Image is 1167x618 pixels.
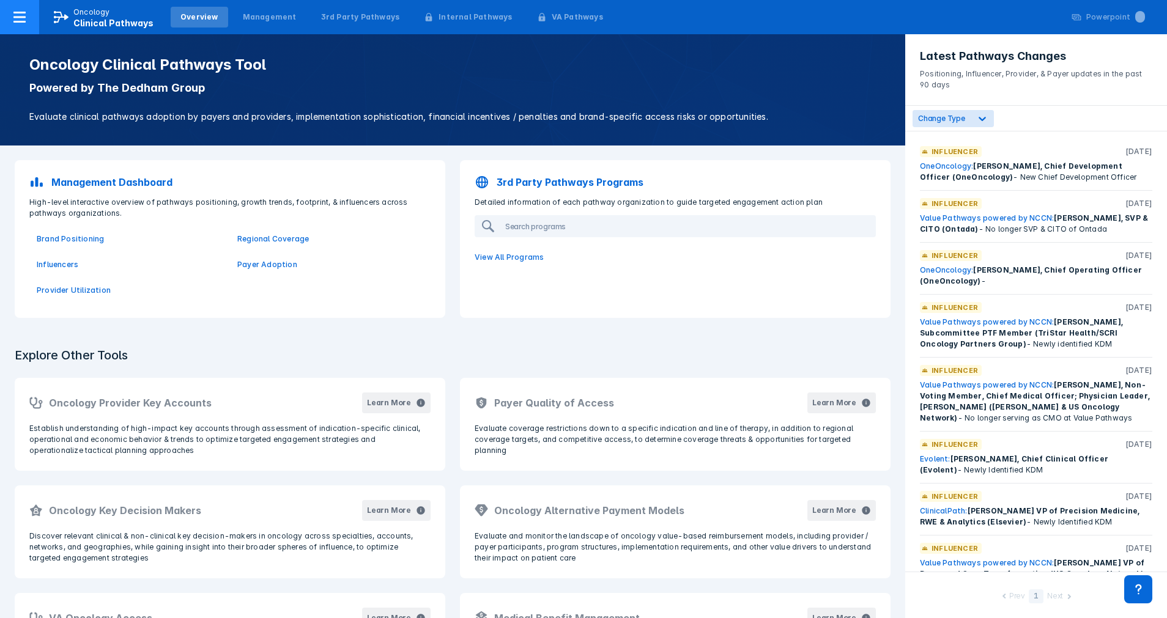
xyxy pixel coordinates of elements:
[362,500,431,521] button: Learn More
[467,167,883,197] a: 3rd Party Pathways Programs
[920,64,1152,90] p: Positioning, Influencer, Provider, & Payer updates in the past 90 days
[22,197,438,219] p: High-level interactive overview of pathways positioning, growth trends, footprint, & influencers ...
[467,245,883,270] a: View All Programs
[932,146,978,157] p: Influencer
[920,213,1152,235] div: - No longer SVP & CITO of Ontada
[321,12,400,23] div: 3rd Party Pathways
[233,7,306,28] a: Management
[362,392,431,413] button: Learn More
[920,558,1054,567] a: Value Pathways powered by NCCN:
[920,506,1139,526] span: [PERSON_NAME] VP of Precision Medicine, RWE & Analytics (Elsevier)
[920,161,973,171] a: OneOncology:
[920,265,1142,285] span: [PERSON_NAME], Chief Operating Officer (OneOncology)
[237,259,423,270] a: Payer Adoption
[1125,491,1152,502] p: [DATE]
[920,213,1054,223] a: Value Pathways powered by NCCN:
[920,265,973,274] a: OneOncology:
[932,543,978,554] p: Influencer
[37,234,223,245] a: Brand Positioning
[1124,575,1152,603] div: Contact Support
[918,114,965,123] span: Change Type
[920,454,1108,474] span: [PERSON_NAME], Chief Clinical Officer (Evolent)
[37,285,223,296] a: Provider Utilization
[1125,250,1152,261] p: [DATE]
[1125,302,1152,313] p: [DATE]
[475,531,876,564] p: Evaluate and monitor the landscape of oncology value-based reimbursement models, including provid...
[73,7,110,18] p: Oncology
[1086,12,1145,23] div: Powerpoint
[932,491,978,502] p: Influencer
[22,167,438,197] a: Management Dashboard
[1125,198,1152,209] p: [DATE]
[51,175,172,189] p: Management Dashboard
[812,397,856,408] div: Learn More
[920,454,1152,476] div: - Newly Identified KDM
[475,423,876,456] p: Evaluate coverage restrictions down to a specific indication and line of therapy, in addition to ...
[812,505,856,516] div: Learn More
[807,392,876,413] button: Learn More
[29,423,431,456] p: Establish understanding of high-impact key accounts through assessment of indication-specific cli...
[920,454,950,463] a: Evolent:
[494,395,614,410] h2: Payer Quality of Access
[171,7,228,28] a: Overview
[920,380,1152,424] div: - No longer serving as CMO at Value Pathways
[920,265,1152,287] div: -
[497,175,643,189] p: 3rd Party Pathways Programs
[29,110,876,123] p: Evaluate clinical pathways adoption by payers and providers, implementation sophistication, finan...
[500,216,867,236] input: Search programs
[1125,439,1152,450] p: [DATE]
[29,531,431,564] p: Discover relevant clinical & non-clinical key decision-makers in oncology across specialties, acc...
[552,12,603,23] div: VA Pathways
[932,365,978,376] p: Influencer
[807,500,876,521] button: Learn More
[73,18,154,28] span: Clinical Pathways
[439,12,512,23] div: Internal Pathways
[920,380,1054,389] a: Value Pathways powered by NCCN:
[920,557,1152,590] div: - Newly Identified KDM
[920,161,1152,183] div: - New Chief Development Officer
[180,12,218,23] div: Overview
[932,439,978,450] p: Influencer
[494,503,684,518] h2: Oncology Alternative Payment Models
[1009,590,1025,603] div: Prev
[237,234,423,245] a: Regional Coverage
[7,340,135,370] h3: Explore Other Tools
[920,506,1152,528] div: - Newly Identified KDM
[920,49,1152,64] h3: Latest Pathways Changes
[29,81,876,95] p: Powered by The Dedham Group
[920,506,968,515] a: ClinicalPath:
[1125,543,1152,554] p: [DATE]
[920,317,1152,350] div: - Newly identified KDM
[49,503,201,518] h2: Oncology Key Decision Makers
[1125,365,1152,376] p: [DATE]
[920,317,1123,348] span: [PERSON_NAME], Subcommittee PTF Member (TriStar Health/SCRI Oncology Partners Group)
[920,161,1122,182] span: [PERSON_NAME], Chief Development Officer (OneOncology)
[1125,146,1152,157] p: [DATE]
[367,397,411,408] div: Learn More
[49,395,212,410] h2: Oncology Provider Key Accounts
[1047,590,1063,603] div: Next
[932,302,978,313] p: Influencer
[932,250,978,261] p: Influencer
[29,56,876,73] h1: Oncology Clinical Pathways Tool
[367,505,411,516] div: Learn More
[932,198,978,209] p: Influencer
[37,259,223,270] a: Influencers
[920,317,1054,326] a: Value Pathways powered by NCCN:
[311,7,410,28] a: 3rd Party Pathways
[243,12,297,23] div: Management
[1029,589,1043,603] div: 1
[467,197,883,208] p: Detailed information of each pathway organization to guide targeted engagement action plan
